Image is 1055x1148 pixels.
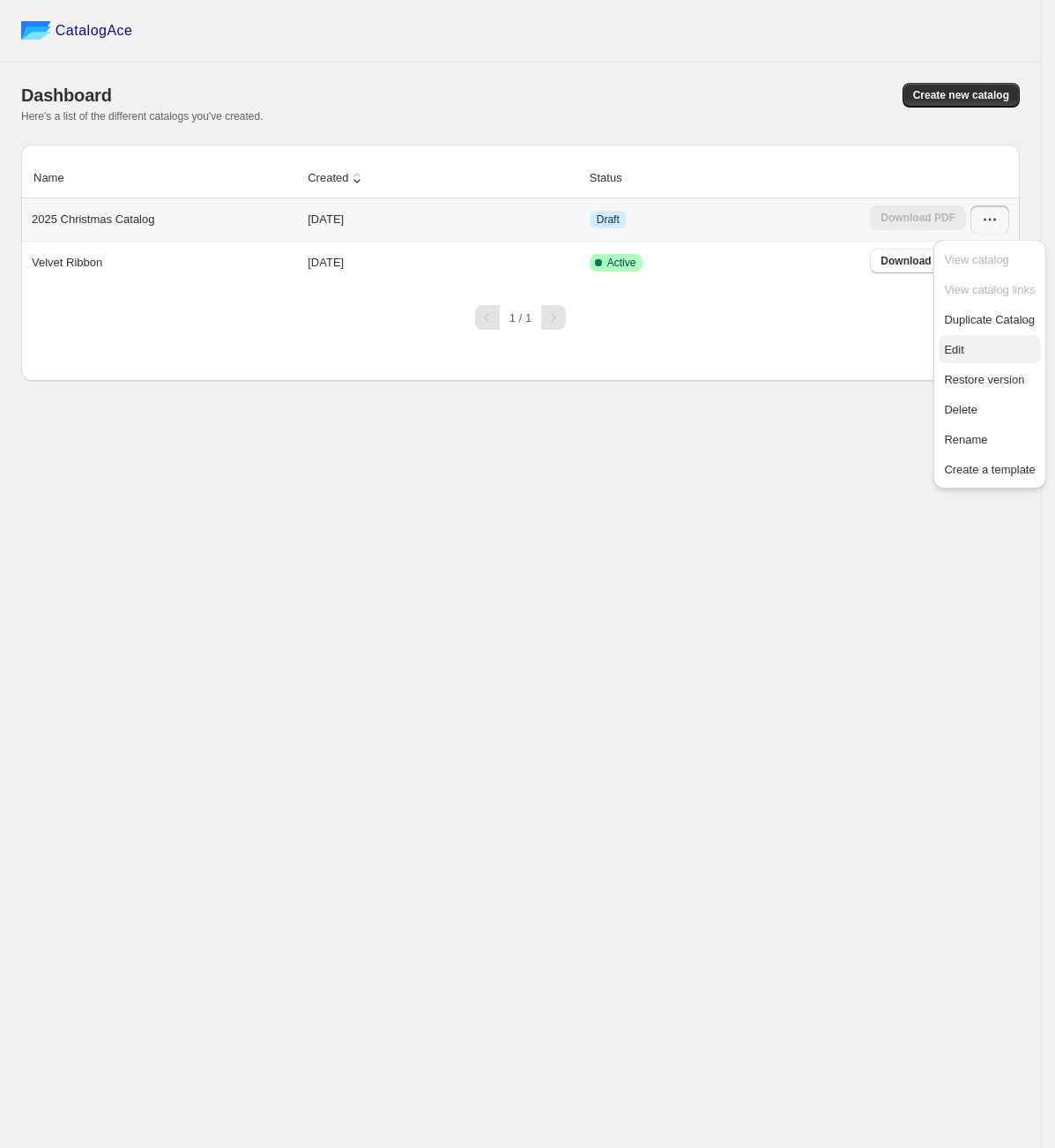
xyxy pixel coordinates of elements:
[944,433,987,446] span: Rename
[21,21,51,40] img: catalog ace
[32,254,102,272] p: Velvet Ribbon
[913,88,1009,102] span: Create new catalog
[870,249,966,273] a: Download PDF
[944,253,1008,266] span: View catalog
[31,161,85,195] button: Name
[944,463,1035,476] span: Create a template
[880,254,955,268] span: Download PDF
[305,161,368,195] button: Created
[56,22,133,40] span: CatalogAce
[944,403,977,416] span: Delete
[944,373,1024,386] span: Restore version
[607,256,636,270] span: Active
[21,86,112,105] span: Dashboard
[944,283,1035,296] span: View catalog links
[944,343,963,356] span: Edit
[903,83,1020,108] button: Create new catalog
[509,311,531,324] span: 1 / 1
[587,161,643,195] button: Status
[302,198,584,241] td: [DATE]
[944,313,1035,326] span: Duplicate Catalog
[597,212,620,227] span: Draft
[21,110,264,123] span: Here's a list of the different catalogs you've created.
[32,211,154,228] p: 2025 Christmas Catalog
[302,241,584,284] td: [DATE]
